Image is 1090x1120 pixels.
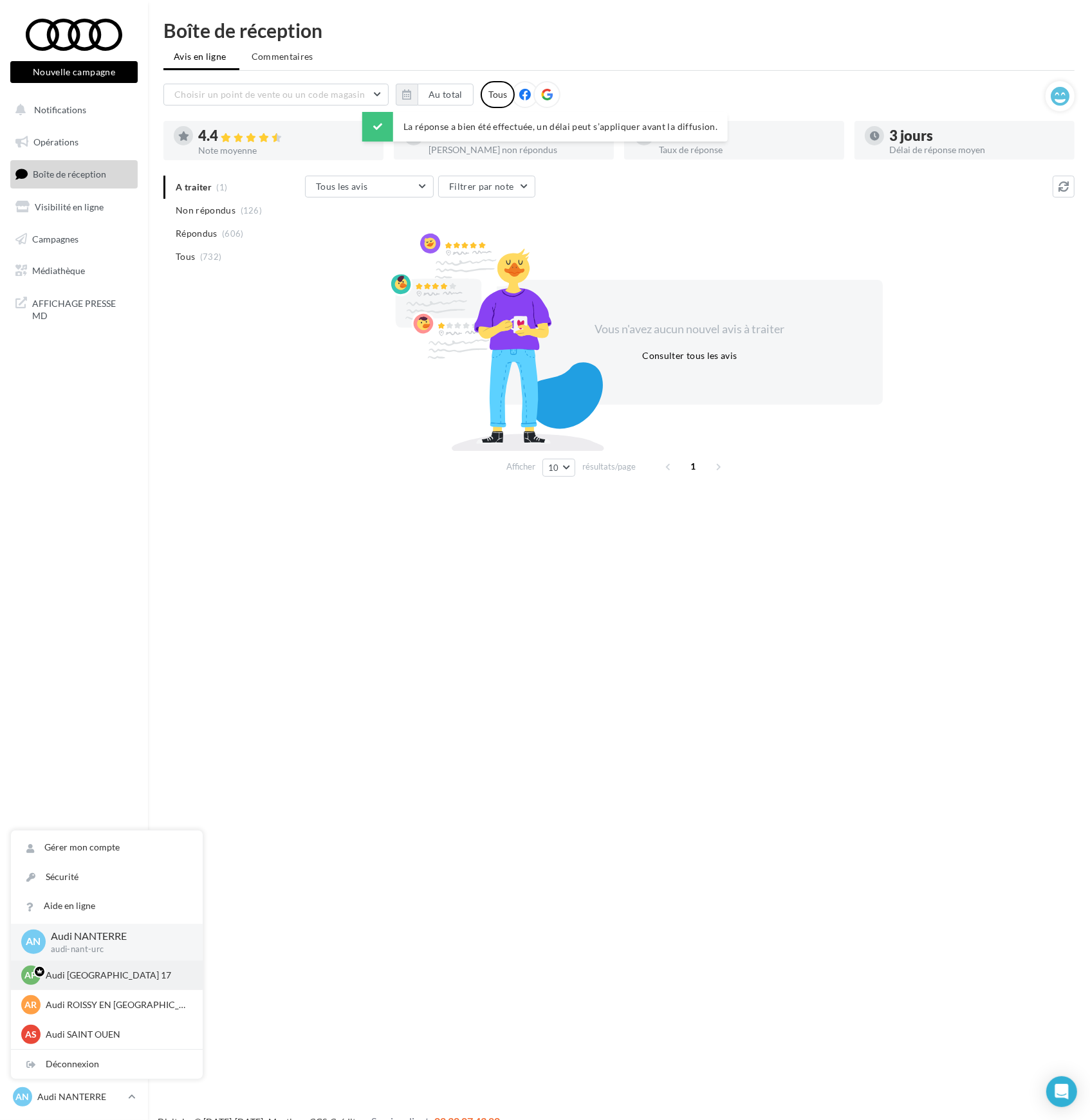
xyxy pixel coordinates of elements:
[46,1028,187,1041] p: Audi SAINT OUEN
[241,205,263,216] span: (126)
[659,145,834,154] div: Taux de réponse
[34,104,86,115] span: Notifications
[163,84,389,106] button: Choisir un point de vente ou un code magasin
[46,969,187,982] p: Audi [GEOGRAPHIC_DATA] 17
[396,84,474,106] button: Au total
[10,1085,138,1109] a: AN Audi NANTERRE
[683,456,704,477] span: 1
[418,84,474,106] button: Au total
[8,194,140,221] a: Visibilité en ligne
[37,1090,123,1103] p: Audi NANTERRE
[33,136,79,147] span: Opérations
[11,892,203,921] a: Aide en ligne
[51,929,182,944] p: Audi NANTERRE
[11,863,203,892] a: Sécurité
[198,146,373,155] div: Note moyenne
[10,61,138,83] button: Nouvelle campagne
[438,176,535,197] button: Filtrer par note
[889,129,1064,143] div: 3 jours
[25,1028,37,1041] span: AS
[176,250,195,263] span: Tous
[1046,1076,1077,1107] div: Open Intercom Messenger
[8,257,140,284] a: Médiathèque
[11,1050,203,1079] div: Déconnexion
[8,289,140,327] a: AFFICHAGE PRESSE MD
[8,129,140,156] a: Opérations
[579,321,800,338] div: Vous n'avez aucun nouvel avis à traiter
[637,348,742,363] button: Consulter tous les avis
[659,129,834,143] div: 83 %
[8,96,135,124] button: Notifications
[32,265,85,276] span: Médiathèque
[33,169,106,179] span: Boîte de réception
[316,181,368,192] span: Tous les avis
[32,233,79,244] span: Campagnes
[32,295,133,322] span: AFFICHAGE PRESSE MD
[174,89,365,100] span: Choisir un point de vente ou un code magasin
[8,226,140,253] a: Campagnes
[8,160,140,188] a: Boîte de réception
[481,81,515,108] div: Tous
[25,998,37,1011] span: AR
[362,112,728,142] div: La réponse a bien été effectuée, un délai peut s’appliquer avant la diffusion.
[176,227,217,240] span: Répondus
[51,944,182,955] p: audi-nant-urc
[252,50,313,63] span: Commentaires
[11,833,203,862] a: Gérer mon compte
[200,252,222,262] span: (732)
[198,129,373,143] div: 4.4
[163,21,1075,40] div: Boîte de réception
[176,204,236,217] span: Non répondus
[542,459,575,477] button: 10
[26,935,41,950] span: AN
[506,461,535,473] span: Afficher
[548,463,559,473] span: 10
[16,1090,30,1103] span: AN
[35,201,104,212] span: Visibilité en ligne
[222,228,244,239] span: (606)
[889,145,1064,154] div: Délai de réponse moyen
[582,461,636,473] span: résultats/page
[46,998,187,1011] p: Audi ROISSY EN [GEOGRAPHIC_DATA]
[25,969,37,982] span: AP
[305,176,434,197] button: Tous les avis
